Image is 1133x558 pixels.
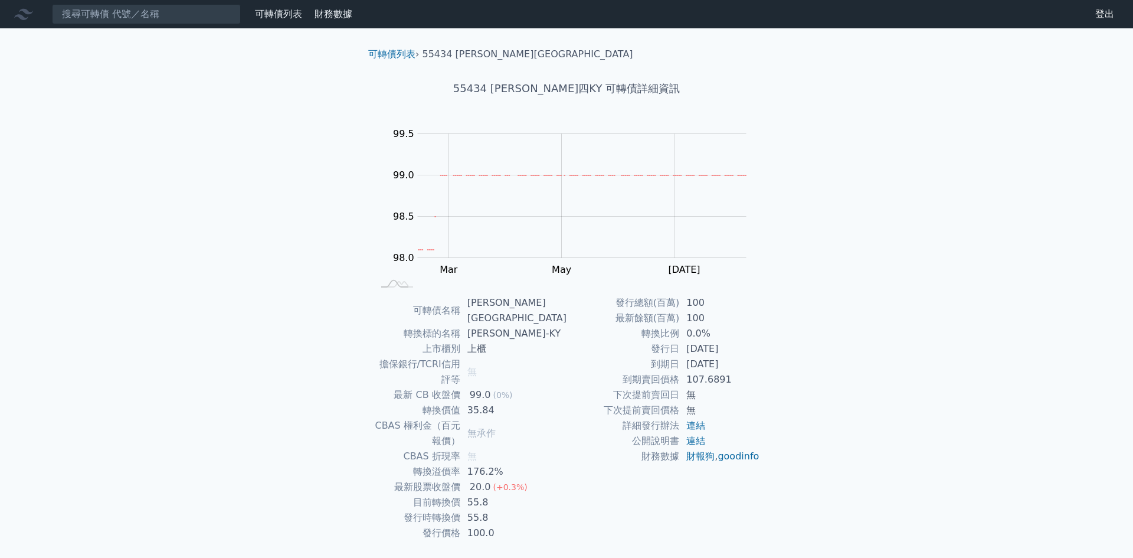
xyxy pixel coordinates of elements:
[493,390,512,400] span: (0%)
[52,4,241,24] input: 搜尋可轉債 代號／名稱
[679,311,760,326] td: 100
[373,403,460,418] td: 轉換價值
[566,357,679,372] td: 到期日
[679,372,760,387] td: 107.6891
[679,403,760,418] td: 無
[373,449,460,464] td: CBAS 折現率
[393,128,414,139] tspan: 99.5
[566,311,679,326] td: 最新餘額(百萬)
[467,451,477,462] span: 無
[315,8,352,19] a: 財務數據
[393,252,414,263] tspan: 98.0
[686,420,705,431] a: 連結
[359,80,774,97] h1: 55434 [PERSON_NAME]四KY 可轉債詳細資訊
[566,326,679,341] td: 轉換比例
[368,48,415,60] a: 可轉債列表
[566,449,679,464] td: 財務數據
[393,211,414,222] tspan: 98.5
[393,169,414,181] tspan: 99.0
[255,8,302,19] a: 可轉債列表
[566,418,679,433] td: 詳細發行辦法
[373,341,460,357] td: 上市櫃別
[467,428,496,439] span: 無承作
[552,264,571,275] tspan: May
[467,387,493,403] div: 99.0
[373,495,460,510] td: 目前轉換價
[373,357,460,387] td: 擔保銀行/TCRI信用評等
[467,479,493,495] div: 20.0
[460,295,566,326] td: [PERSON_NAME][GEOGRAPHIC_DATA]
[467,366,477,377] span: 無
[566,387,679,403] td: 下次提前賣回日
[566,341,679,357] td: 發行日
[566,372,679,387] td: 到期賣回價格
[679,295,760,311] td: 100
[679,326,760,341] td: 0.0%
[373,464,460,479] td: 轉換溢價率
[460,510,566,526] td: 55.8
[718,451,759,462] a: goodinfo
[373,526,460,541] td: 發行價格
[460,403,566,418] td: 35.84
[686,435,705,446] a: 連結
[387,128,764,275] g: Chart
[460,526,566,541] td: 100.0
[493,482,527,492] span: (+0.3%)
[679,387,760,403] td: 無
[679,341,760,357] td: [DATE]
[1086,5,1124,24] a: 登出
[686,451,715,462] a: 財報狗
[460,464,566,479] td: 176.2%
[373,510,460,526] td: 發行時轉換價
[373,479,460,495] td: 最新股票收盤價
[373,295,460,326] td: 可轉債名稱
[460,326,566,341] td: [PERSON_NAME]-KY
[460,495,566,510] td: 55.8
[418,175,746,250] g: Series
[423,47,633,61] li: 55434 [PERSON_NAME][GEOGRAPHIC_DATA]
[668,264,700,275] tspan: [DATE]
[373,387,460,403] td: 最新 CB 收盤價
[566,295,679,311] td: 發行總額(百萬)
[373,326,460,341] td: 轉換標的名稱
[368,47,419,61] li: ›
[566,403,679,418] td: 下次提前賣回價格
[460,341,566,357] td: 上櫃
[679,449,760,464] td: ,
[373,418,460,449] td: CBAS 權利金（百元報價）
[679,357,760,372] td: [DATE]
[566,433,679,449] td: 公開說明書
[440,264,458,275] tspan: Mar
